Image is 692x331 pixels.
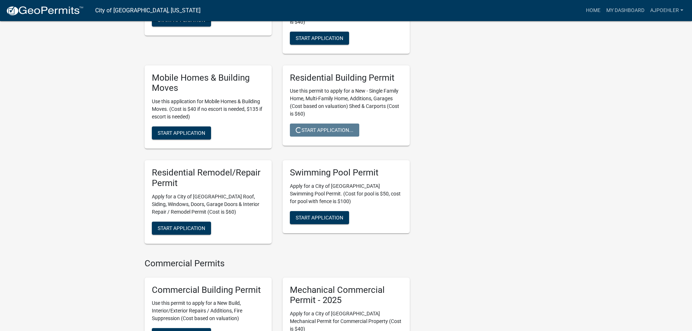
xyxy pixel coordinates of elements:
[290,73,402,83] h5: Residential Building Permit
[296,35,343,41] span: Start Application
[296,215,343,221] span: Start Application
[152,299,264,322] p: Use this permit to apply for a New Build, Interior/Exterior Repairs / Additions, Fire Suppression...
[152,167,264,189] h5: Residential Remodel/Repair Permit
[290,211,349,224] button: Start Application
[290,182,402,205] p: Apply for a City of [GEOGRAPHIC_DATA] Swimming Pool Permit. (Cost for pool is $50, cost for pool ...
[647,4,686,17] a: ajpoehler
[145,258,410,269] h4: Commercial Permits
[290,124,359,137] button: Start Application...
[158,130,205,136] span: Start Application
[152,222,211,235] button: Start Application
[296,127,353,133] span: Start Application...
[152,73,264,94] h5: Mobile Homes & Building Moves
[152,193,264,216] p: Apply for a City of [GEOGRAPHIC_DATA] Roof, Siding, Windows, Doors, Garage Doors & Interior Repai...
[152,126,211,140] button: Start Application
[290,285,402,306] h5: Mechanical Commercial Permit - 2025
[290,167,402,178] h5: Swimming Pool Permit
[158,17,205,23] span: Start Application
[158,225,205,231] span: Start Application
[152,285,264,295] h5: Commercial Building Permit
[603,4,647,17] a: My Dashboard
[290,87,402,118] p: Use this permit to apply for a New - Single Family Home, Multi-Family Home, Additions, Garages (C...
[95,4,201,17] a: City of [GEOGRAPHIC_DATA], [US_STATE]
[583,4,603,17] a: Home
[290,32,349,45] button: Start Application
[152,98,264,121] p: Use this application for Mobile Homes & Building Moves. (Cost is $40 if no escort is needed, $135...
[152,13,211,27] button: Start Application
